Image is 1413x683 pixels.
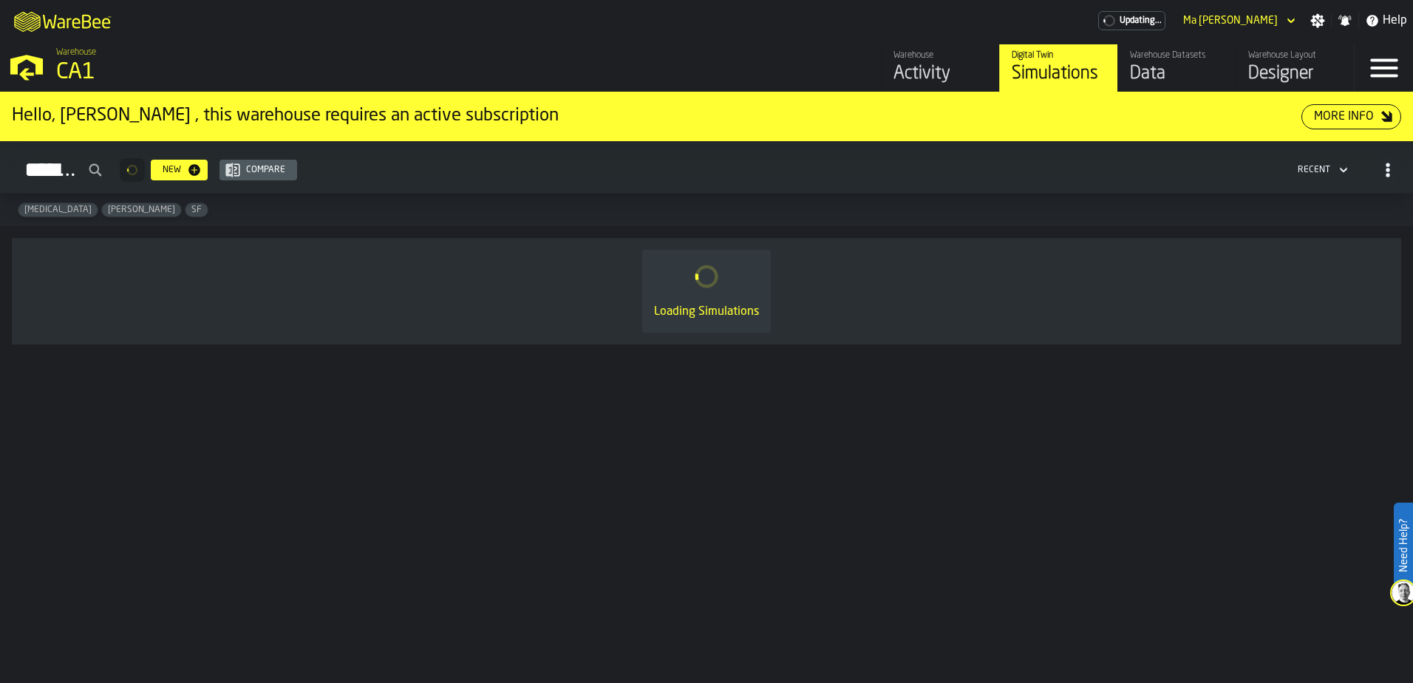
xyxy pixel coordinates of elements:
span: SF [185,205,208,215]
label: button-toggle-Menu [1355,44,1413,92]
label: button-toggle-Help [1359,12,1413,30]
a: link-to-/wh/i/76e2a128-1b54-4d66-80d4-05ae4c277723/designer [1236,44,1354,92]
div: Designer [1248,62,1342,86]
div: Hello, [PERSON_NAME] , this warehouse requires an active subscription [12,104,1301,128]
div: Simulations [1012,62,1106,86]
a: link-to-/wh/i/76e2a128-1b54-4d66-80d4-05ae4c277723/feed/ [881,44,999,92]
div: Data [1130,62,1224,86]
div: Compare [240,165,291,175]
div: Loading Simulations [654,303,759,321]
div: New [157,165,187,175]
div: Menu Subscription [1098,11,1165,30]
div: Warehouse Layout [1248,50,1342,61]
div: ItemListCard- [12,238,1401,344]
label: button-toggle-Settings [1304,13,1331,28]
div: More Info [1308,108,1380,126]
button: button-More Info [1301,104,1401,129]
div: CA1 [56,59,455,86]
div: Warehouse Datasets [1130,50,1224,61]
span: Enteral [18,205,98,215]
div: ButtonLoadMore-Loading...-Prev-First-Last [114,158,151,182]
div: DropdownMenuValue-4 [1292,161,1351,179]
div: DropdownMenuValue-Ma Arzelle Nocete [1183,15,1278,27]
span: Warehouse [56,47,96,58]
div: DropdownMenuValue-Ma Arzelle Nocete [1177,12,1298,30]
span: Help [1383,12,1407,30]
a: link-to-/wh/i/76e2a128-1b54-4d66-80d4-05ae4c277723/pricing/ [1098,11,1165,30]
button: button-Compare [219,160,297,180]
span: Gregg [102,205,181,215]
label: button-toggle-Notifications [1332,13,1358,28]
a: link-to-/wh/i/76e2a128-1b54-4d66-80d4-05ae4c277723/simulations [999,44,1117,92]
label: Need Help? [1395,504,1412,587]
div: DropdownMenuValue-4 [1298,165,1330,175]
div: Digital Twin [1012,50,1106,61]
span: Updating... [1120,16,1162,26]
div: Warehouse [893,50,987,61]
a: link-to-/wh/i/76e2a128-1b54-4d66-80d4-05ae4c277723/data [1117,44,1236,92]
div: Activity [893,62,987,86]
button: button-New [151,160,208,180]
